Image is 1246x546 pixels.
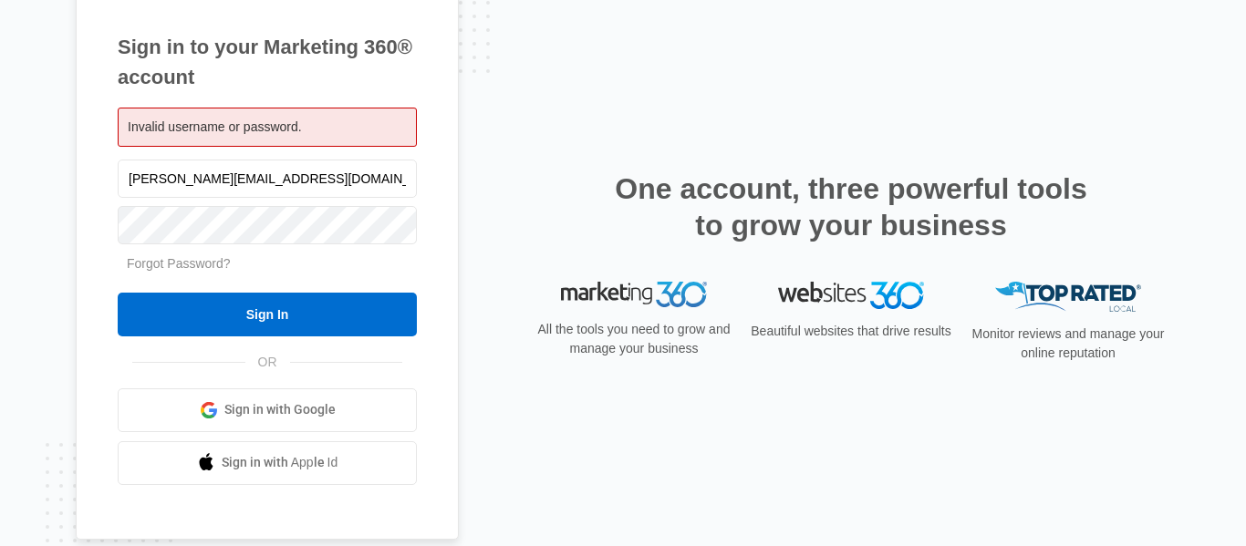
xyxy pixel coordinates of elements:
a: Forgot Password? [127,256,231,271]
span: Invalid username or password. [128,119,302,134]
h2: One account, three powerful tools to grow your business [609,170,1093,243]
a: Sign in with Apple Id [118,441,417,485]
p: Beautiful websites that drive results [749,322,953,341]
img: Marketing 360 [561,282,707,307]
input: Sign In [118,293,417,336]
img: Top Rated Local [995,282,1141,312]
img: Websites 360 [778,282,924,308]
span: Sign in with Apple Id [222,453,338,472]
h1: Sign in to your Marketing 360® account [118,32,417,92]
a: Sign in with Google [118,388,417,432]
p: Monitor reviews and manage your online reputation [966,325,1170,363]
span: Sign in with Google [224,400,336,419]
span: OR [245,353,290,372]
input: Email [118,160,417,198]
p: All the tools you need to grow and manage your business [532,320,736,358]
